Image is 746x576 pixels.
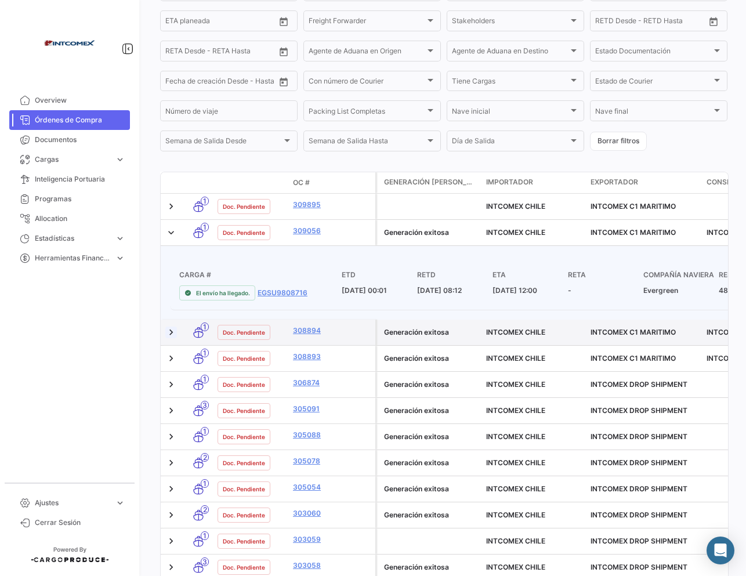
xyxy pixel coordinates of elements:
[165,561,177,573] a: Expand/Collapse Row
[223,406,265,415] span: Doc. Pendiente
[417,270,492,280] h4: RETD
[384,432,477,442] div: Generación exitosa
[384,227,477,238] div: Generación exitosa
[9,189,130,209] a: Programas
[165,353,177,364] a: Expand/Collapse Row
[165,49,186,57] input: Desde
[201,453,209,462] span: 2
[384,510,477,520] div: Generación exitosa
[624,19,677,27] input: Hasta
[165,535,177,547] a: Expand/Collapse Row
[342,270,417,280] h4: ETD
[568,286,571,295] span: -
[201,479,209,488] span: 1
[452,79,568,87] span: Tiene Cargas
[293,404,371,414] a: 305091
[384,458,477,468] div: Generación exitosa
[194,79,247,87] input: Hasta
[293,325,371,336] a: 308894
[194,49,247,57] input: Hasta
[595,109,712,117] span: Nave final
[591,177,638,187] span: Exportador
[293,177,310,188] span: OC #
[194,19,247,27] input: Hasta
[9,209,130,229] a: Allocation
[223,202,265,211] span: Doc. Pendiente
[223,228,265,237] span: Doc. Pendiente
[384,327,477,338] div: Generación exitosa
[309,109,425,117] span: Packing List Completas
[288,173,375,193] datatable-header-cell: OC #
[201,531,209,540] span: 1
[201,349,209,357] span: 1
[591,484,687,493] span: INTCOMEX DROP SHIPMENT
[165,405,177,416] a: Expand/Collapse Row
[384,405,477,416] div: Generación exitosa
[293,200,371,210] a: 309895
[293,560,371,571] a: 303058
[707,537,734,564] div: Abrir Intercom Messenger
[591,202,676,211] span: INTCOMEX C1 MARITIMO
[384,379,477,390] div: Generación exitosa
[293,534,371,545] a: 303059
[35,253,110,263] span: Herramientas Financieras
[417,286,462,295] span: [DATE] 08:12
[35,95,125,106] span: Overview
[452,139,568,147] span: Día de Salida
[223,328,265,337] span: Doc. Pendiente
[452,109,568,117] span: Nave inicial
[115,154,125,165] span: expand_more
[591,354,676,363] span: INTCOMEX C1 MARITIMO
[595,79,712,87] span: Estado de Courier
[201,323,209,331] span: 1
[293,352,371,362] a: 308893
[384,562,477,573] div: Generación exitosa
[591,328,676,336] span: INTCOMEX C1 MARITIMO
[201,197,209,205] span: 1
[9,110,130,130] a: Órdenes de Compra
[165,379,177,390] a: Expand/Collapse Row
[9,90,130,110] a: Overview
[41,14,99,72] img: intcomex.png
[223,354,265,363] span: Doc. Pendiente
[705,13,722,30] button: Open calendar
[165,431,177,443] a: Expand/Collapse Row
[486,484,545,493] span: INTCOMEX CHILE
[275,43,292,60] button: Open calendar
[486,177,533,187] span: Importador
[486,406,545,415] span: INTCOMEX CHILE
[293,482,371,492] a: 305054
[201,401,209,410] span: 3
[201,427,209,436] span: 1
[586,172,702,193] datatable-header-cell: Exportador
[115,498,125,508] span: expand_more
[590,132,647,151] button: Borrar filtros
[179,270,342,280] h4: Carga #
[486,328,545,336] span: INTCOMEX CHILE
[293,456,371,466] a: 305078
[35,115,125,125] span: Órdenes de Compra
[165,483,177,495] a: Expand/Collapse Row
[486,537,545,545] span: INTCOMEX CHILE
[35,498,110,508] span: Ajustes
[223,537,265,546] span: Doc. Pendiente
[486,228,545,237] span: INTCOMEX CHILE
[486,380,545,389] span: INTCOMEX CHILE
[35,194,125,204] span: Programas
[115,253,125,263] span: expand_more
[223,484,265,494] span: Doc. Pendiente
[223,380,265,389] span: Doc. Pendiente
[293,226,371,236] a: 309056
[568,270,643,280] h4: RETA
[591,510,687,519] span: INTCOMEX DROP SHIPMENT
[165,19,186,27] input: Desde
[309,19,425,27] span: Freight Forwarder
[595,49,712,57] span: Estado Documentación
[275,13,292,30] button: Open calendar
[223,563,265,572] span: Doc. Pendiente
[35,154,110,165] span: Cargas
[595,19,616,27] input: Desde
[384,177,477,187] span: Generación [PERSON_NAME]
[486,510,545,519] span: INTCOMEX CHILE
[9,169,130,189] a: Inteligencia Portuaria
